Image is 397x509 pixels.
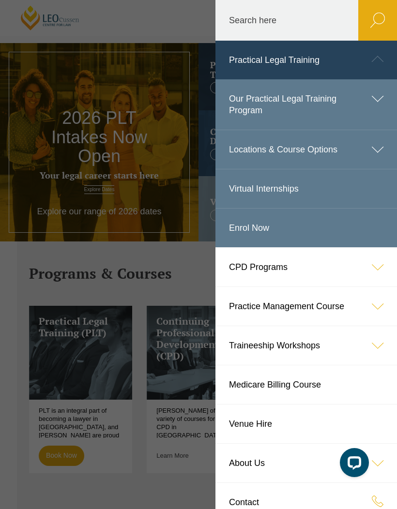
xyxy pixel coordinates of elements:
[215,130,397,169] a: Locations & Course Options
[215,444,397,482] a: About Us
[215,209,397,247] a: Enrol Now
[215,41,397,79] a: Practical Legal Training
[215,287,397,326] a: Practice Management Course
[215,169,397,208] a: Virtual Internships
[215,326,397,365] a: Traineeship Workshops
[215,79,397,130] a: Our Practical Legal Training Program
[215,404,397,443] a: Venue Hire
[215,365,397,404] a: Medicare Billing Course
[215,248,397,286] a: CPD Programs
[332,444,373,485] iframe: LiveChat chat widget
